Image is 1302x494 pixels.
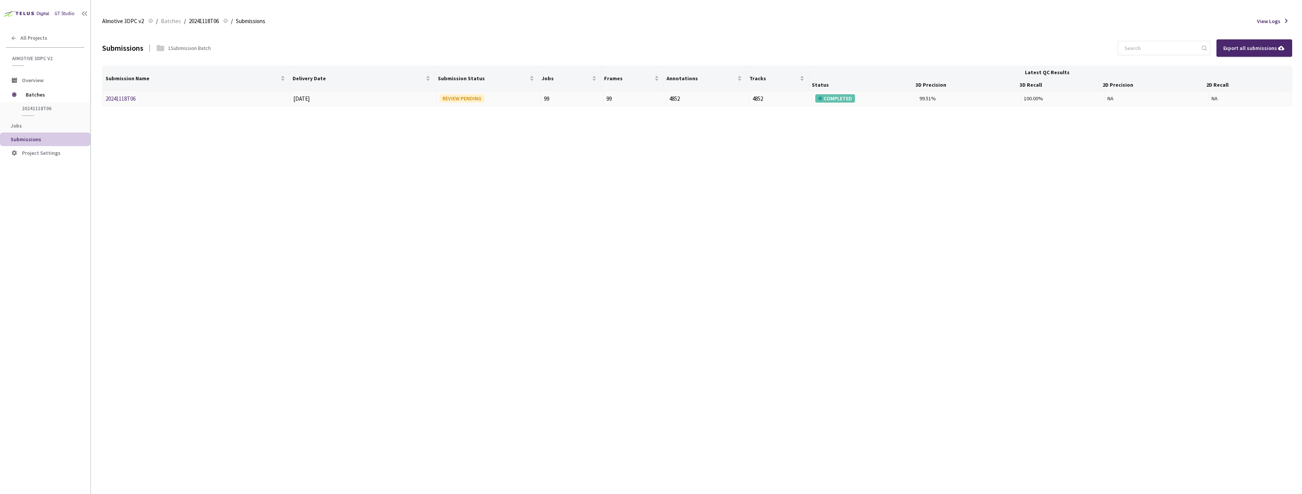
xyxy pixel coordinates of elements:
[746,66,809,91] th: Tracks
[667,75,736,81] span: Annotations
[1203,79,1286,91] th: 2D Recall
[22,77,44,84] span: Overview
[161,17,181,26] span: Batches
[106,75,279,81] span: Submission Name
[919,94,1017,103] div: 99.51%
[11,136,41,143] span: Submissions
[26,87,78,102] span: Batches
[156,17,158,26] li: /
[22,105,78,112] span: 20241118T06
[544,94,600,103] div: 99
[913,79,1016,91] th: 3D Precision
[809,79,913,91] th: Status
[809,66,1286,79] th: Latest QC Results
[20,35,47,41] span: All Projects
[438,75,528,81] span: Submission Status
[168,44,211,52] div: 1 Submission Batch
[1257,17,1280,25] span: View Logs
[749,75,798,81] span: Tracks
[663,66,747,91] th: Annotations
[293,94,433,103] div: [DATE]
[106,95,135,102] a: 20241118T06
[439,94,484,103] div: REVIEW PENDING
[102,42,143,54] div: Submissions
[55,10,75,17] div: GT Studio
[1120,41,1201,55] input: Search
[669,94,746,103] div: 4852
[1100,79,1203,91] th: 2D Precision
[11,122,22,129] span: Jobs
[22,150,61,156] span: Project Settings
[103,66,290,91] th: Submission Name
[102,17,144,26] span: AImotive 3DPC v2
[290,66,435,91] th: Delivery Date
[539,66,601,91] th: Jobs
[1107,94,1205,103] div: NA
[12,55,80,62] span: AImotive 3DPC v2
[606,94,662,103] div: 99
[1024,94,1101,103] div: 100.00%
[159,17,182,25] a: Batches
[236,17,265,26] span: Submissions
[752,94,808,103] div: 4852
[1017,79,1100,91] th: 3D Recall
[231,17,233,26] li: /
[293,75,424,81] span: Delivery Date
[542,75,590,81] span: Jobs
[189,17,219,26] span: 20241118T06
[1223,44,1285,52] div: Export all submissions
[815,94,855,103] div: COMPLETED
[435,66,539,91] th: Submission Status
[184,17,186,26] li: /
[604,75,653,81] span: Frames
[601,66,663,91] th: Frames
[1212,94,1289,103] div: NA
